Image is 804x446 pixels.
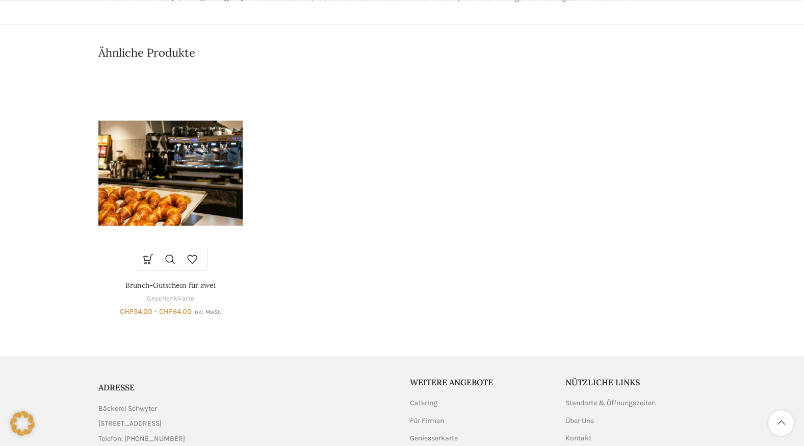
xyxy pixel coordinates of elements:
[138,247,160,270] a: Wähle Optionen für „Brunch-Gutschein für zwei“
[410,398,438,408] a: Catering
[125,281,216,290] a: Brunch-Gutschein für zwei
[410,416,445,426] a: Für Firmen
[410,377,551,388] h5: Weitere Angebote
[768,410,794,436] a: Scroll to top button
[120,307,152,316] bdi: 54.00
[98,71,243,276] a: Brunch-Gutschein für zwei
[565,416,595,426] a: Über Uns
[193,309,221,315] small: inkl. MwSt.
[98,45,195,61] span: Ähnliche Produkte
[565,377,706,388] h5: Nützliche Links
[98,403,157,414] span: Bäckerei Schwyter
[98,433,395,444] a: List item link
[98,382,135,392] span: ADRESSE
[159,307,173,316] span: CHF
[160,247,181,270] a: Schnellansicht
[98,418,162,429] span: [STREET_ADDRESS]
[565,398,657,408] a: Standorte & Öffnungszeiten
[93,71,248,315] div: 1 / 1
[410,433,459,443] a: Geniesserkarte
[565,433,592,443] a: Kontakt
[120,307,134,316] span: CHF
[154,307,158,316] span: –
[147,294,194,304] a: Geschenkkarte
[159,307,192,316] bdi: 64.00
